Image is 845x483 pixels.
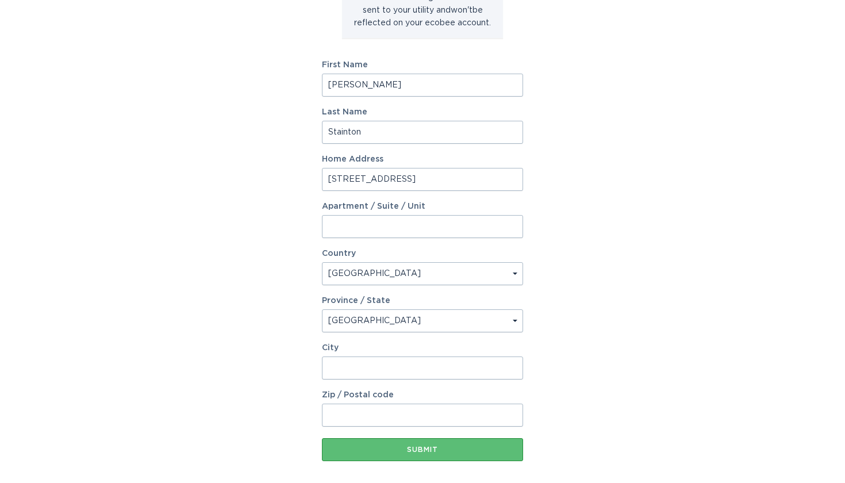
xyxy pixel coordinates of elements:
[322,250,356,258] label: Country
[322,391,523,399] label: Zip / Postal code
[322,344,523,352] label: City
[322,155,523,163] label: Home Address
[322,438,523,461] button: Submit
[322,297,390,305] label: Province / State
[328,446,517,453] div: Submit
[322,61,523,69] label: First Name
[322,108,523,116] label: Last Name
[322,202,523,210] label: Apartment / Suite / Unit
